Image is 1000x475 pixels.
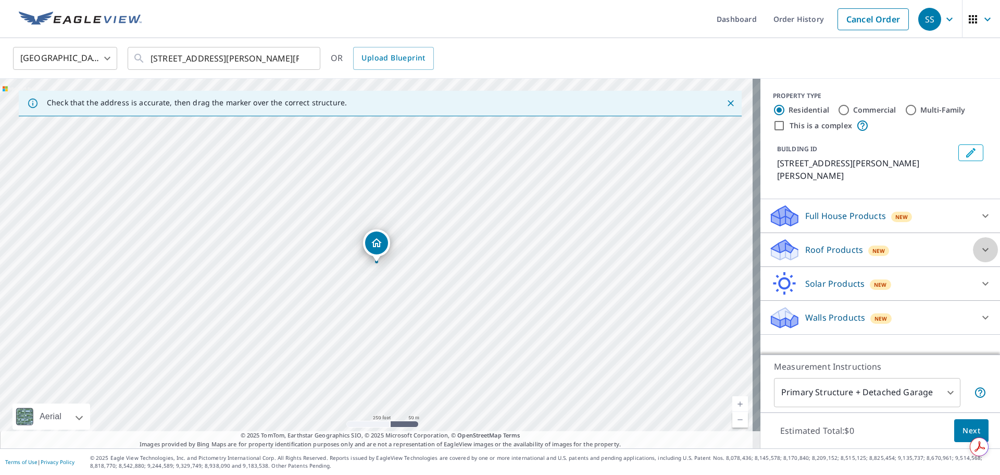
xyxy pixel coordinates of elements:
p: Measurement Instructions [774,360,986,373]
div: OR [331,47,434,70]
img: EV Logo [19,11,142,27]
div: Walls ProductsNew [769,305,992,330]
a: Privacy Policy [41,458,74,466]
a: Terms [503,431,520,439]
label: Multi-Family [920,105,966,115]
div: SS [918,8,941,31]
p: [STREET_ADDRESS][PERSON_NAME][PERSON_NAME] [777,157,954,182]
div: Primary Structure + Detached Garage [774,378,960,407]
a: OpenStreetMap [457,431,501,439]
div: Aerial [12,404,90,430]
label: Commercial [853,105,896,115]
a: Current Level 17, Zoom Out [732,412,748,428]
button: Next [954,419,989,443]
p: BUILDING ID [777,144,817,153]
button: Edit building 1 [958,144,983,161]
div: PROPERTY TYPE [773,91,988,101]
span: Your report will include the primary structure and a detached garage if one exists. [974,386,986,399]
div: Solar ProductsNew [769,271,992,296]
span: © 2025 TomTom, Earthstar Geographics SIO, © 2025 Microsoft Corporation, © [241,431,520,440]
span: Next [963,424,980,437]
p: Full House Products [805,210,886,222]
div: Aerial [36,404,65,430]
span: New [872,247,885,255]
label: This is a complex [790,120,852,131]
button: Close [724,96,737,110]
label: Residential [789,105,829,115]
a: Terms of Use [5,458,37,466]
p: Walls Products [805,311,865,324]
p: | [5,459,74,465]
span: New [874,314,888,323]
div: Dropped pin, building 1, Residential property, 1602 Lorimer Rd Glen Burnie, MD 21061 [363,229,390,262]
a: Upload Blueprint [353,47,433,70]
p: Solar Products [805,277,865,290]
input: Search by address or latitude-longitude [151,44,299,73]
p: Roof Products [805,243,863,256]
span: New [874,281,887,289]
span: New [895,213,908,221]
div: [GEOGRAPHIC_DATA] [13,44,117,73]
p: Estimated Total: $0 [772,419,863,442]
span: Upload Blueprint [361,52,425,65]
a: Current Level 17, Zoom In [732,396,748,412]
p: © 2025 Eagle View Technologies, Inc. and Pictometry International Corp. All Rights Reserved. Repo... [90,454,995,470]
div: Roof ProductsNew [769,237,992,262]
p: Check that the address is accurate, then drag the marker over the correct structure. [47,98,347,107]
a: Cancel Order [838,8,909,30]
div: Full House ProductsNew [769,203,992,228]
